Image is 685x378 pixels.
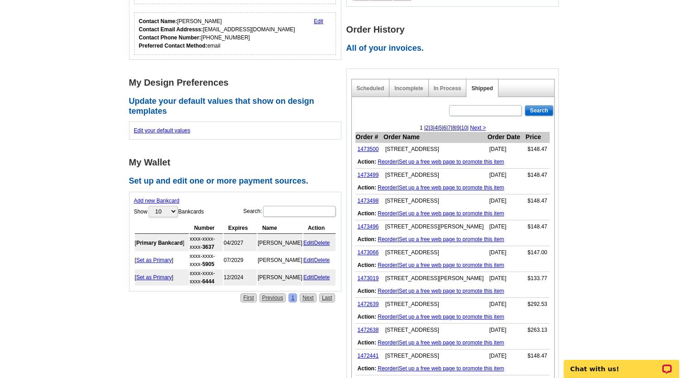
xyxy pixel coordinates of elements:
a: Next [300,293,316,302]
label: Search: [243,205,336,218]
td: [DATE] [487,324,525,337]
b: Action: [358,184,376,191]
strong: 5905 [202,261,215,267]
td: [DATE] [487,220,525,233]
td: [PERSON_NAME] [258,252,302,268]
td: $148.47 [525,349,550,363]
a: Set up a free web page to promote this item [399,339,504,346]
a: 1472639 [358,301,379,307]
td: xxxx-xxxx-xxxx- [190,269,223,286]
td: | [303,235,335,251]
a: Delete [314,274,330,281]
td: xxxx-xxxx-xxxx- [190,235,223,251]
div: 1 | | | | | | | | | | [352,124,554,132]
b: Primary Bankcard [136,240,183,246]
td: [STREET_ADDRESS] [383,349,487,363]
td: | [355,362,550,375]
td: [STREET_ADDRESS] [383,169,487,182]
td: [DATE] [487,298,525,311]
a: Set up a free web page to promote this item [399,210,504,217]
td: 07/2029 [224,252,257,268]
b: Action: [358,365,376,372]
a: Set up a free web page to promote this item [399,262,504,268]
b: Action: [358,236,376,242]
a: Set as Primary [136,257,172,263]
a: 1 [288,293,297,302]
a: Edit your default values [134,127,191,134]
td: [STREET_ADDRESS] [383,194,487,208]
a: Set up a free web page to promote this item [399,236,504,242]
b: Action: [358,339,376,346]
td: $148.47 [525,143,550,156]
a: Edit [303,257,313,263]
a: 1473498 [358,198,379,204]
td: [ ] [135,252,189,268]
a: 1472638 [358,327,379,333]
td: | [303,269,335,286]
b: Action: [358,210,376,217]
td: $148.47 [525,220,550,233]
td: [PERSON_NAME] [258,269,302,286]
td: [STREET_ADDRESS] [383,298,487,311]
td: [DATE] [487,272,525,285]
a: Previous [259,293,286,302]
div: [PERSON_NAME] [EMAIL_ADDRESS][DOMAIN_NAME] [PHONE_NUMBER] email [139,17,295,50]
td: $263.13 [525,324,550,337]
a: Reorder [378,288,397,294]
td: [STREET_ADDRESS] [383,324,487,337]
b: Action: [358,262,376,268]
a: Reorder [378,314,397,320]
td: 12/2024 [224,269,257,286]
strong: Contact Email Addresss: [139,26,203,33]
a: Last [319,293,335,302]
h1: Order History [346,25,564,34]
a: Set as Primary [136,274,172,281]
td: [DATE] [487,246,525,259]
th: Name [258,223,302,234]
th: Order Date [487,132,525,143]
a: Set up a free web page to promote this item [399,159,504,165]
a: Set up a free web page to promote this item [399,314,504,320]
td: | [355,336,550,349]
a: Set up a free web page to promote this item [399,365,504,372]
a: Reorder [378,236,397,242]
a: Set up a free web page to promote this item [399,184,504,191]
a: 1473500 [358,146,379,152]
a: Set up a free web page to promote this item [399,288,504,294]
a: Reorder [378,210,397,217]
td: $133.77 [525,272,550,285]
td: | [303,252,335,268]
a: 1473499 [358,172,379,178]
th: Expires [224,223,257,234]
a: First [240,293,256,302]
a: Edit [314,18,323,24]
select: ShowBankcards [148,206,177,217]
a: 10 [461,125,467,131]
a: Delete [314,240,330,246]
input: Search: [263,206,335,217]
h1: My Design Preferences [129,78,346,87]
a: 1473019 [358,275,379,281]
strong: Preferred Contact Method: [139,43,207,49]
td: [ ] [135,235,189,251]
td: $148.47 [525,169,550,182]
th: Action [303,223,335,234]
td: | [355,233,550,246]
a: Reorder [378,262,397,268]
a: In Process [434,85,461,92]
a: Reorder [378,184,397,191]
a: Incomplete [394,85,423,92]
a: Add new Bankcard [134,198,180,204]
a: 6 [443,125,446,131]
td: [DATE] [487,349,525,363]
a: 1472441 [358,353,379,359]
td: 04/2027 [224,235,257,251]
a: 5 [439,125,442,131]
a: 9 [457,125,460,131]
td: [DATE] [487,194,525,208]
strong: Contact Phone Number: [139,34,201,41]
td: | [355,207,550,220]
td: [DATE] [487,143,525,156]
